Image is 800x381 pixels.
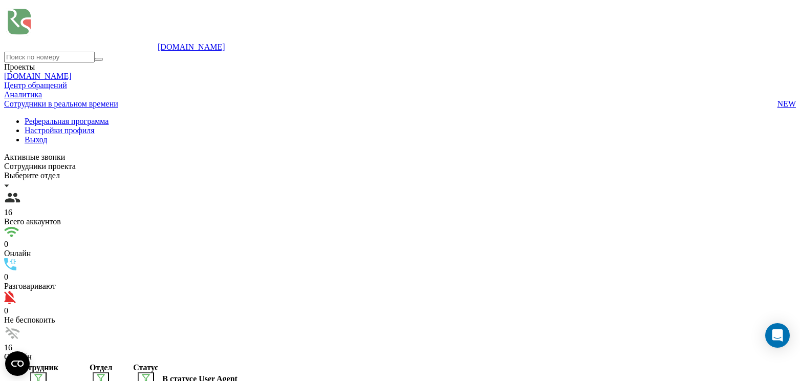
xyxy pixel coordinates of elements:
a: Центр обращений [4,81,67,90]
div: 0 [4,240,796,249]
div: Выберите отдел [4,171,796,180]
div: Всего аккаунтов [4,217,796,226]
a: Аналитика [4,90,42,99]
a: Сотрудники в реальном времениNEW [4,99,796,109]
a: Настройки профиля [25,126,95,135]
div: 0 [4,306,796,315]
div: 16 [4,343,796,352]
a: [DOMAIN_NAME] [4,72,72,80]
div: Офлайн [4,352,796,362]
div: Проекты [4,62,796,72]
div: Онлайн [4,249,796,258]
div: Активные звонки [4,153,796,162]
span: Сотрудники в реальном времени [4,99,118,109]
div: Сотрудник [6,363,71,372]
div: Статус [131,363,160,372]
input: Поиск по номеру [4,52,95,62]
a: [DOMAIN_NAME] [158,43,225,51]
button: Open CMP widget [5,351,30,376]
a: Реферальная программа [25,117,109,125]
div: 0 [4,272,796,282]
span: NEW [777,99,796,109]
div: Сотрудники проекта [4,162,796,171]
div: Open Intercom Messenger [765,323,790,348]
div: Разговаривают [4,282,796,291]
div: Отдел [73,363,129,372]
div: Не беспокоить [4,315,796,325]
a: Выход [25,135,48,144]
img: Ringostat logo [4,4,158,50]
div: 16 [4,208,796,217]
